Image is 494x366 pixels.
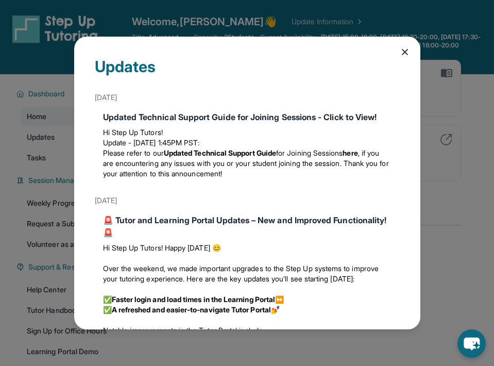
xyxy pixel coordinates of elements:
[164,148,276,157] strong: Updated Technical Support Guide
[95,57,400,88] div: Updates
[103,148,164,157] span: Please refer to our
[343,148,357,157] a: here
[103,148,389,178] span: , if you are encountering any issues with you or your student joining the session. Thank you for ...
[103,326,264,335] span: Notable improvements in the Tutor Portal include:
[271,305,280,314] span: 💅
[103,128,163,137] span: Hi Step Up Tutors!
[103,138,200,147] span: Update - [DATE] 1:45PM PST:
[103,111,391,123] div: Updated Technical Support Guide for Joining Sessions - Click to View!
[112,305,271,314] strong: A refreshed and easier-to-navigate Tutor Portal
[103,214,391,239] div: 🚨 Tutor and Learning Portal Updates – New and Improved Functionality! 🚨
[103,295,112,304] span: ✅
[103,264,379,283] span: Over the weekend, we made important upgrades to the Step Up systems to improve your tutoring expe...
[112,295,276,304] strong: Faster login and load times in the Learning Portal
[95,88,400,107] div: [DATE]
[457,329,486,358] button: chat-button
[103,243,221,252] span: Hi Step Up Tutors! Happy [DATE] 😊
[95,191,400,210] div: [DATE]
[276,148,343,157] span: for Joining Sessions
[103,305,112,314] span: ✅
[275,295,284,304] span: ⏩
